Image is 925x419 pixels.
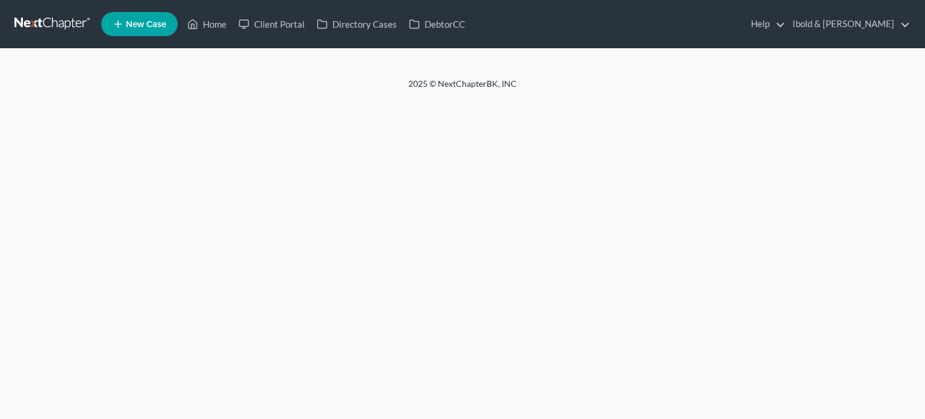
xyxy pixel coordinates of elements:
a: Ibold & [PERSON_NAME] [786,13,910,35]
div: 2025 © NextChapterBK, INC [119,78,806,99]
a: Client Portal [232,13,311,35]
a: Help [745,13,785,35]
a: Home [181,13,232,35]
a: DebtorCC [403,13,471,35]
new-legal-case-button: New Case [101,12,178,36]
a: Directory Cases [311,13,403,35]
